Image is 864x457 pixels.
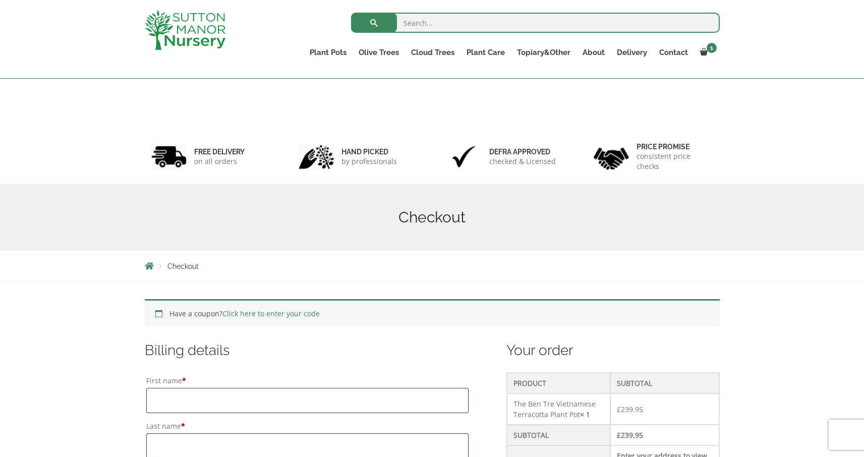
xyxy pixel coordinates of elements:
[151,144,187,169] img: 1.jpg
[145,299,720,327] div: Have a coupon?
[446,144,482,169] img: 3.jpg
[351,13,720,33] input: Search...
[617,430,621,440] span: £
[341,147,397,156] h6: hand picked
[507,425,610,445] th: Subtotal
[653,45,694,60] a: Contact
[707,43,717,53] span: 1
[194,156,245,166] p: on all orders
[637,151,713,172] p: consistent price checks
[145,208,720,226] h1: Checkout
[506,341,720,360] h3: Your order
[507,393,610,425] td: The Ben Tre Vietnamese Terracotta Plant Pot
[610,373,719,393] th: Subtotal
[611,45,653,60] a: Delivery
[637,142,713,151] h6: Price promise
[353,45,405,60] a: Olive Trees
[489,156,556,166] p: checked & Licensed
[694,45,720,60] a: 1
[145,10,225,50] img: logo
[222,309,320,318] a: Click here to enter your code
[194,147,245,156] h6: FREE DELIVERY
[511,45,577,60] a: Topiary&Other
[146,419,469,433] label: Last name
[617,430,643,440] bdi: 239.95
[577,45,611,60] a: About
[489,147,556,156] h6: Defra approved
[304,45,353,60] a: Plant Pots
[460,45,511,60] a: Plant Care
[405,45,460,60] a: Cloud Trees
[617,405,643,414] bdi: 239.95
[507,373,610,393] th: Product
[167,262,199,270] span: Checkout
[594,141,629,172] img: 4.jpg
[145,341,470,360] h3: Billing details
[145,262,720,270] nav: Breadcrumbs
[146,374,469,388] label: First name
[341,156,397,166] p: by professionals
[617,405,621,414] span: £
[580,410,590,419] strong: × 1
[299,144,334,169] img: 2.jpg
